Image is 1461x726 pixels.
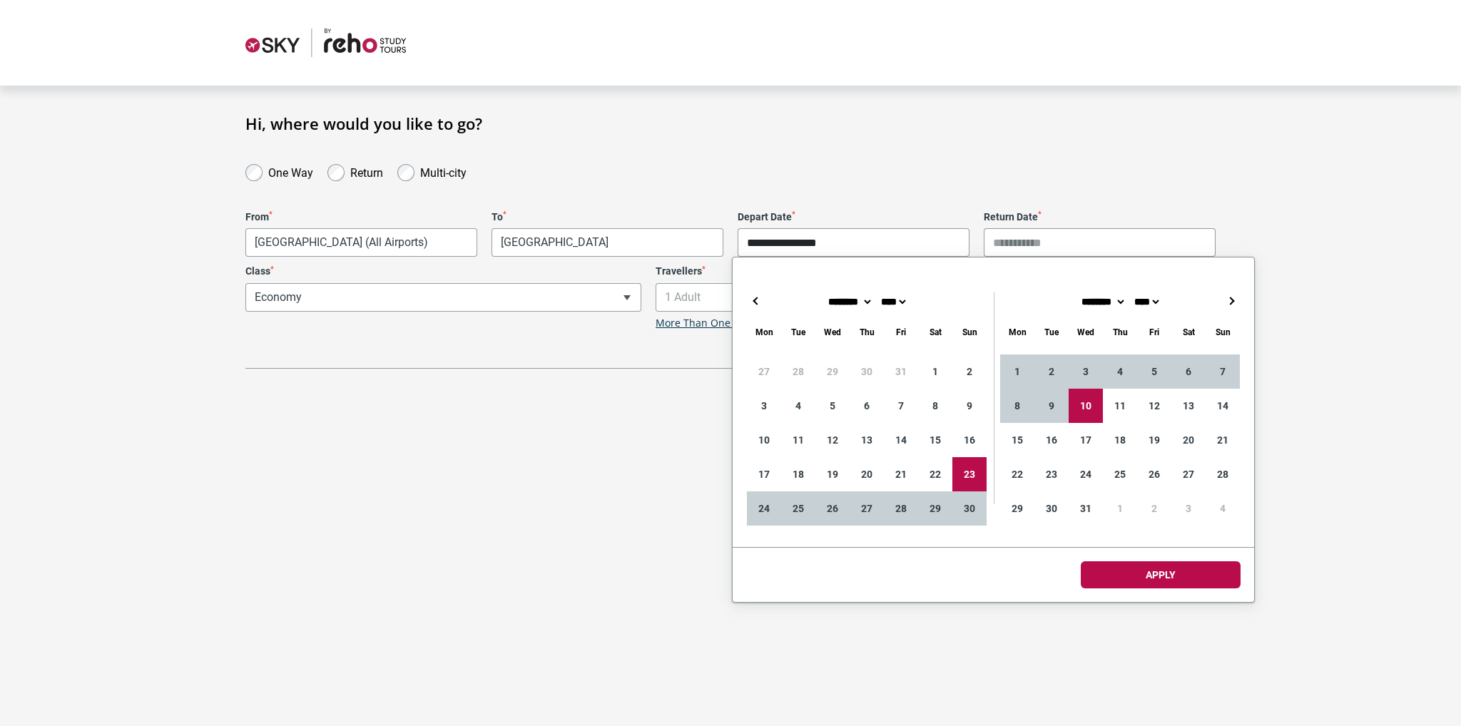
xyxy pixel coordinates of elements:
span: Phnom Penh International Airport [492,229,723,256]
div: 19 [815,457,850,491]
label: Depart Date [738,211,969,223]
div: 3 [1069,354,1103,389]
div: 24 [747,491,781,526]
div: Sunday [952,324,987,340]
div: 30 [952,491,987,526]
div: 4 [1103,354,1137,389]
div: 27 [850,491,884,526]
div: Saturday [918,324,952,340]
div: 28 [781,354,815,389]
div: 5 [815,389,850,423]
div: 27 [747,354,781,389]
span: Melbourne (All Airports) [246,229,477,256]
div: Saturday [1171,324,1206,340]
div: 19 [1137,423,1171,457]
div: 1 [1103,491,1137,526]
label: Return Date [984,211,1216,223]
div: 4 [781,389,815,423]
label: From [245,211,477,223]
label: Multi-city [420,163,467,180]
div: 16 [952,423,987,457]
span: Phnom Penh International Airport [492,228,723,257]
div: 18 [781,457,815,491]
span: 1 Adult [656,283,1052,312]
div: 7 [1206,354,1240,389]
div: 8 [1000,389,1034,423]
div: Monday [1000,324,1034,340]
div: 17 [747,457,781,491]
div: 2 [1034,354,1069,389]
button: Apply [1081,561,1241,588]
div: 6 [850,389,884,423]
div: Friday [884,324,918,340]
div: 17 [1069,423,1103,457]
div: 29 [815,354,850,389]
div: 5 [1137,354,1171,389]
label: Return [350,163,383,180]
div: Wednesday [1069,324,1103,340]
div: 28 [1206,457,1240,491]
label: Class [245,265,641,277]
div: 29 [918,491,952,526]
button: → [1223,292,1240,310]
span: 1 Adult [656,284,1051,311]
div: 23 [1034,457,1069,491]
div: 1 [1000,354,1034,389]
div: 9 [952,389,987,423]
div: Sunday [1206,324,1240,340]
div: 3 [1171,491,1206,526]
div: 6 [1171,354,1206,389]
div: 28 [884,491,918,526]
div: 31 [884,354,918,389]
div: 10 [1069,389,1103,423]
label: To [492,211,723,223]
div: Tuesday [1034,324,1069,340]
div: 18 [1103,423,1137,457]
div: 10 [747,423,781,457]
div: 26 [1137,457,1171,491]
div: 25 [781,491,815,526]
span: Melbourne (All Airports) [245,228,477,257]
div: 30 [1034,491,1069,526]
div: 14 [1206,389,1240,423]
div: 25 [1103,457,1137,491]
div: 2 [952,354,987,389]
div: 22 [1000,457,1034,491]
div: Thursday [850,324,884,340]
span: Economy [246,284,641,311]
div: Monday [747,324,781,340]
label: One Way [268,163,313,180]
span: Economy [245,283,641,312]
div: 11 [781,423,815,457]
button: ← [747,292,764,310]
div: 13 [1171,389,1206,423]
div: 16 [1034,423,1069,457]
h1: Hi, where would you like to go? [245,114,1216,133]
div: 21 [884,457,918,491]
div: Thursday [1103,324,1137,340]
div: 29 [1000,491,1034,526]
div: 14 [884,423,918,457]
div: 13 [850,423,884,457]
div: 23 [952,457,987,491]
div: 9 [1034,389,1069,423]
div: 12 [1137,389,1171,423]
div: 26 [815,491,850,526]
div: Tuesday [781,324,815,340]
div: 12 [815,423,850,457]
div: 11 [1103,389,1137,423]
div: 24 [1069,457,1103,491]
div: 2 [1137,491,1171,526]
div: 22 [918,457,952,491]
div: 21 [1206,423,1240,457]
div: 3 [747,389,781,423]
label: Travellers [656,265,1052,277]
div: 7 [884,389,918,423]
div: Wednesday [815,324,850,340]
div: 30 [850,354,884,389]
div: 27 [1171,457,1206,491]
div: 1 [918,354,952,389]
div: 15 [1000,423,1034,457]
div: 20 [850,457,884,491]
div: Friday [1137,324,1171,340]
